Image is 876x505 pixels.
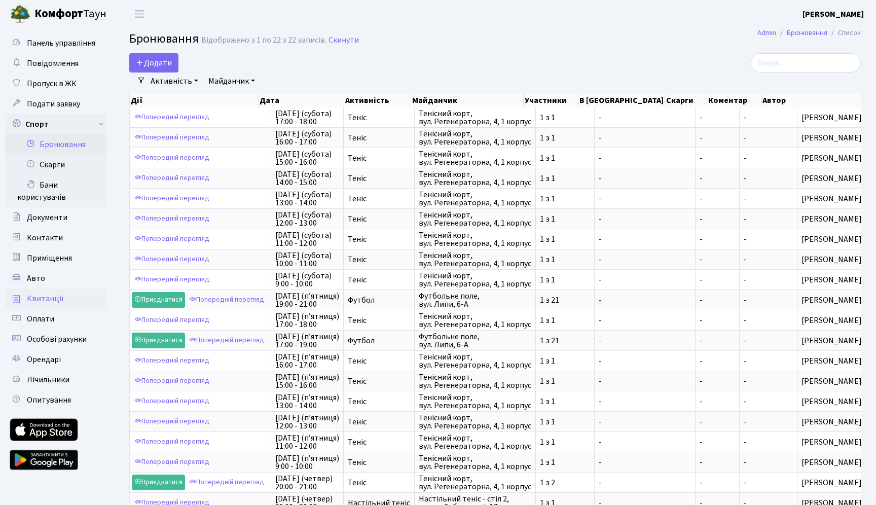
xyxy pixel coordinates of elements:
a: Попередній перегляд [132,130,212,146]
span: Тенісний корт, вул. Регенераторна, 4, 1 корпус [419,475,531,491]
span: Тенісний корт, вул. Регенераторна, 4, 1 корпус [419,191,531,207]
span: - [700,154,735,162]
span: - [744,234,747,245]
span: Теніс [348,215,410,223]
span: - [744,295,747,306]
a: Приєднатися [132,475,185,490]
a: Приміщення [5,248,106,268]
span: - [700,296,735,304]
span: - [599,276,691,284]
span: - [599,154,691,162]
span: Тенісний корт, вул. Регенераторна, 4, 1 корпус [419,312,531,329]
span: - [744,437,747,448]
span: Повідомлення [27,58,79,69]
a: Повідомлення [5,53,106,74]
span: [DATE] (п’ятниця) 16:00 - 17:00 [275,353,339,369]
a: Попередній перегляд [132,353,212,369]
span: Теніс [348,154,410,162]
img: logo.png [10,4,30,24]
div: Відображено з 1 по 22 з 22 записів. [201,35,326,45]
a: Попередній перегляд [132,434,212,450]
a: Оплати [5,309,106,329]
a: Подати заявку [5,94,106,114]
span: - [599,479,691,487]
th: В [GEOGRAPHIC_DATA] [578,93,665,107]
span: [DATE] (субота) 12:00 - 13:00 [275,211,339,227]
span: - [744,457,747,468]
span: - [700,479,735,487]
a: Попередній перегляд [132,231,212,247]
span: - [599,256,691,264]
span: Тенісний корт, вул. Регенераторна, 4, 1 корпус [419,211,531,227]
span: - [744,213,747,225]
span: Теніс [348,195,410,203]
a: Спорт [5,114,106,134]
span: Футбольне поле, вул. Липи, 6-А [419,333,531,349]
span: [DATE] (субота) 14:00 - 15:00 [275,170,339,187]
span: - [599,215,691,223]
span: 1 з 1 [540,215,590,223]
span: - [744,274,747,285]
span: Тенісний корт, вул. Регенераторна, 4, 1 корпус [419,231,531,247]
span: Теніс [348,134,410,142]
span: [DATE] (п’ятниця) 11:00 - 12:00 [275,434,339,450]
span: Орендарі [27,354,61,365]
span: [DATE] (субота) 10:00 - 11:00 [275,251,339,268]
a: Опитування [5,390,106,410]
span: 1 з 21 [540,337,590,345]
a: Приєднатися [132,333,185,348]
span: Контакти [27,232,63,243]
span: Опитування [27,394,71,406]
span: Футбольне поле, вул. Липи, 6-А [419,292,531,308]
span: 1 з 1 [540,256,590,264]
span: - [599,337,691,345]
span: [DATE] (п’ятниця) 9:00 - 10:00 [275,454,339,471]
span: Тенісний корт, вул. Регенераторна, 4, 1 корпус [419,251,531,268]
span: Тенісний корт, вул. Регенераторна, 4, 1 корпус [419,393,531,410]
span: [DATE] (субота) 9:00 - 10:00 [275,272,339,288]
span: Теніс [348,276,410,284]
span: Особові рахунки [27,334,87,345]
span: Пропуск в ЖК [27,78,77,89]
span: 1 з 1 [540,438,590,446]
span: 1 з 1 [540,114,590,122]
span: 1 з 1 [540,134,590,142]
span: Подати заявку [27,98,80,110]
span: - [599,114,691,122]
a: Попередній перегляд [187,475,267,490]
span: - [744,254,747,265]
b: Комфорт [34,6,83,22]
span: - [744,193,747,204]
span: Тенісний корт, вул. Регенераторна, 4, 1 корпус [419,434,531,450]
span: - [700,398,735,406]
nav: breadcrumb [742,22,876,44]
a: Документи [5,207,106,228]
a: Квитанції [5,288,106,309]
a: [PERSON_NAME] [802,8,864,20]
span: [DATE] (п’ятниця) 12:00 - 13:00 [275,414,339,430]
span: 1 з 21 [540,296,590,304]
a: Контакти [5,228,106,248]
a: Бронювання [5,134,106,155]
span: 1 з 1 [540,377,590,385]
span: Оплати [27,313,54,324]
span: Теніс [348,458,410,466]
b: [PERSON_NAME] [802,9,864,20]
span: - [744,335,747,346]
span: [DATE] (п’ятниця) 17:00 - 18:00 [275,312,339,329]
span: Теніс [348,479,410,487]
span: - [700,316,735,324]
span: Панель управління [27,38,95,49]
span: - [700,114,735,122]
span: - [700,235,735,243]
a: Попередній перегляд [132,454,212,470]
a: Особові рахунки [5,329,106,349]
span: - [599,377,691,385]
a: Попередній перегляд [132,393,212,409]
span: [DATE] (субота) 16:00 - 17:00 [275,130,339,146]
span: - [700,195,735,203]
span: - [700,458,735,466]
span: Тенісний корт, вул. Регенераторна, 4, 1 корпус [419,272,531,288]
span: - [744,112,747,123]
span: 1 з 1 [540,235,590,243]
